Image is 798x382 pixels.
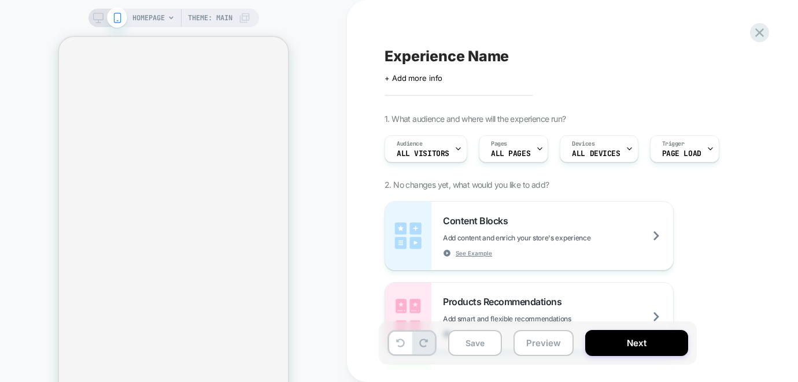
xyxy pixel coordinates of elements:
button: Preview [513,330,574,356]
span: Products Recommendations [443,296,567,307]
span: ALL PAGES [491,150,530,158]
span: Experience Name [385,47,509,65]
span: Page Load [662,150,701,158]
span: Pages [491,140,507,148]
span: Trigger [662,140,685,148]
button: Save [448,330,502,356]
span: Audience [397,140,423,148]
span: 2. No changes yet, what would you like to add? [385,180,549,190]
span: All Visitors [397,150,449,158]
span: Devices [572,140,594,148]
span: See Example [456,249,492,257]
span: Add content and enrich your store's experience [443,233,648,242]
span: 1. What audience and where will the experience run? [385,114,566,124]
span: Theme: MAIN [188,9,232,27]
span: ALL DEVICES [572,150,620,158]
span: HOMEPAGE [132,9,165,27]
button: Next [585,330,688,356]
span: Add smart and flexible recommendations [443,314,629,323]
span: Content Blocks [443,215,513,227]
span: + Add more info [385,73,442,83]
